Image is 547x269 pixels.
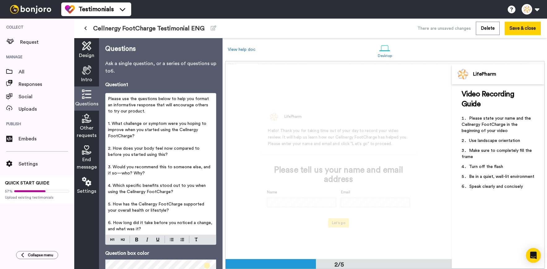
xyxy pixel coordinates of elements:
[19,105,74,113] span: Uploads
[469,139,520,143] span: Use landscape orientation
[19,160,74,168] span: Settings
[146,238,149,241] img: italic-mark.svg
[469,174,534,179] span: Be in a quiet, well-lit environment
[526,248,541,263] div: Open Intercom Messenger
[5,195,69,200] span: Upload existing testimonials
[469,165,503,169] span: Turn off the flash
[81,76,92,83] span: Intro
[469,184,523,189] span: Speak clearly and concisely
[108,146,201,157] span: 2. How does your body feel now compared to before you started using this?
[108,121,208,138] span: 1. What challenge or symptom were you hoping to improve when you started using the Cellnergy Foot...
[16,251,58,259] button: Collapse menu
[324,260,354,269] div: 2/5
[156,238,160,241] img: underline-mark.svg
[108,165,212,175] span: 3. Would you recommend this to someone else, and if so—who? Why?
[5,181,50,185] span: QUICK START GUIDE
[473,71,544,77] div: LifePharm
[455,67,470,82] img: Profile Image
[79,5,114,14] span: Testimonials
[28,253,53,258] span: Collapse menu
[19,68,74,76] span: All
[105,60,216,75] p: Ask a single question, or a series of questions up to 6 .
[170,237,174,242] img: bulleted-block.svg
[417,25,471,32] div: There are unsaved changes
[77,156,97,171] span: End message
[180,237,184,242] img: numbered-block.svg
[19,93,74,100] span: Social
[105,44,216,54] p: Questions
[108,97,210,113] span: Please use the questions below to help you format an informative response that will encourage oth...
[105,81,128,88] p: Question 1
[378,54,392,58] div: Desktop
[105,249,216,257] p: Question box color
[505,22,541,35] button: Save & close
[462,148,533,159] span: Make sure to completely fill the frame
[79,52,94,59] span: Design
[135,238,138,241] img: bold-mark.svg
[19,135,74,143] span: Embeds
[194,238,198,241] img: clear-format.svg
[5,189,13,194] span: 57%
[77,187,96,195] span: Settings
[462,116,532,133] span: Please state your name and the Cellnergy FootCharge in the beginning of your video
[121,237,125,242] img: heading-two-block.svg
[108,221,213,231] span: 6. How long did it take before you noticed a change, and what was it?
[108,202,205,213] span: 5. How has the Cellnergy FootCharge supported your overall health or lifestyle?
[75,100,98,108] span: Questions
[462,90,516,108] span: Video Recording Guide
[108,183,207,194] span: 4. Which specific benefits stood out to you when using the Cellnergy FootCharge?
[93,24,205,33] span: Cellnergy FootCharge Testimonial ENG
[375,40,395,61] a: Desktop
[20,38,74,46] span: Request
[476,22,500,35] button: Delete
[7,5,54,14] img: bj-logo-header-white.svg
[65,4,75,14] img: tm-color.svg
[19,81,74,88] span: Responses
[228,47,256,52] a: View help doc
[77,124,97,139] span: Other requests
[110,237,114,242] img: heading-one-block.svg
